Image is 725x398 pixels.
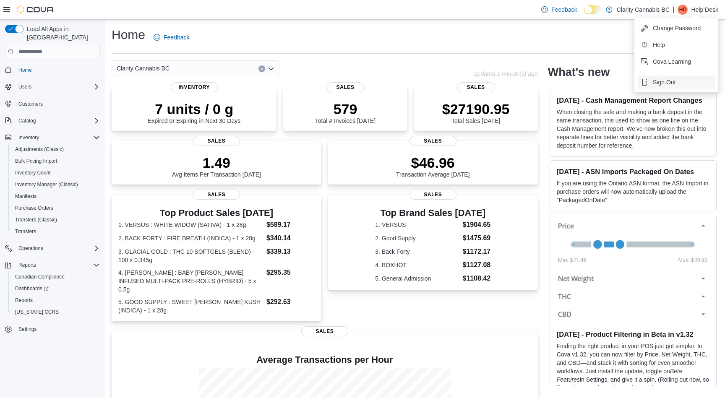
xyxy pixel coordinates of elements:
[18,245,43,252] span: Operations
[150,29,193,46] a: Feedback
[15,82,100,92] span: Users
[12,295,100,305] span: Reports
[268,65,274,72] button: Open list of options
[463,233,491,243] dd: $1475.69
[15,260,100,270] span: Reports
[2,259,103,271] button: Reports
[15,64,100,75] span: Home
[15,99,100,109] span: Customers
[172,154,261,171] p: 1.49
[396,154,470,171] p: $46.96
[12,144,100,154] span: Adjustments (Classic)
[266,268,315,278] dd: $295.35
[8,226,103,237] button: Transfers
[12,226,100,237] span: Transfers
[266,220,315,230] dd: $589.17
[15,243,47,253] button: Operations
[638,75,715,89] button: Sign Out
[2,132,103,143] button: Inventory
[548,65,610,79] h2: What's new
[375,221,459,229] dt: 1. VERSUS
[375,234,459,242] dt: 2. Good Supply
[12,156,61,166] a: Bulk Pricing Import
[112,26,145,43] h1: Home
[463,247,491,257] dd: $1172.17
[15,324,100,334] span: Settings
[375,208,490,218] h3: Top Brand Sales [DATE]
[18,101,43,107] span: Customers
[8,155,103,167] button: Bulk Pricing Import
[266,233,315,243] dd: $340.14
[315,101,376,117] p: 579
[118,221,263,229] dt: 1. VERSUS : WHITE WIDOW (SATIVA) - 1 x 28g
[396,154,470,178] div: Transaction Average [DATE]
[258,65,265,72] button: Clear input
[8,214,103,226] button: Transfers (Classic)
[8,202,103,214] button: Purchase Orders
[15,228,36,235] span: Transfers
[164,33,189,42] span: Feedback
[193,190,240,200] span: Sales
[457,82,495,92] span: Sales
[557,179,709,204] p: If you are using the Ontario ASN format, the ASN Import in purchase orders will now automatically...
[463,260,491,270] dd: $1127.08
[473,70,538,77] p: Updated 1 minute(s) ago
[266,247,315,257] dd: $339.13
[12,307,100,317] span: Washington CCRS
[18,134,39,141] span: Inventory
[301,326,348,336] span: Sales
[118,298,263,315] dt: 5. GOOD SUPPLY : SWEET [PERSON_NAME] KUSH (INDICA) - 1 x 28g
[15,309,59,315] span: [US_STATE] CCRS
[5,60,100,357] nav: Complex example
[15,116,39,126] button: Catalog
[117,63,170,73] span: Clarity Cannabis BC
[2,323,103,335] button: Settings
[463,220,491,230] dd: $1904.65
[15,205,53,211] span: Purchase Orders
[327,82,364,92] span: Sales
[12,156,100,166] span: Bulk Pricing Import
[15,324,40,334] a: Settings
[375,274,459,283] dt: 5. General Admission
[118,247,263,264] dt: 3. GLACIAL GOLD : THC 10 SOFTGELS (BLEND) - 100 x 0.345g
[15,243,100,253] span: Operations
[12,284,100,294] span: Dashboards
[23,25,100,42] span: Load All Apps in [GEOGRAPHIC_DATA]
[557,342,709,392] p: Finding the right product in your POS just got simpler. In Cova v1.32, you can now filter by Pric...
[463,273,491,284] dd: $1108.42
[15,133,42,143] button: Inventory
[172,154,261,178] div: Avg Items Per Transaction [DATE]
[8,167,103,179] button: Inventory Count
[15,193,37,200] span: Manifests
[2,115,103,127] button: Catalog
[638,55,715,68] button: Cova Learning
[266,297,315,307] dd: $292.63
[557,96,709,104] h3: [DATE] - Cash Management Report Changes
[617,5,670,15] p: Clarity Cannabis BC
[638,21,715,35] button: Change Password
[15,99,46,109] a: Customers
[8,271,103,283] button: Canadian Compliance
[678,5,688,15] div: Help Desk
[12,144,67,154] a: Adjustments (Classic)
[653,78,675,86] span: Sign Out
[653,24,701,32] span: Change Password
[18,117,36,124] span: Catalog
[8,179,103,190] button: Inventory Manager (Classic)
[557,167,709,176] h3: [DATE] - ASN Imports Packaged On Dates
[15,273,65,280] span: Canadian Compliance
[2,242,103,254] button: Operations
[8,294,103,306] button: Reports
[15,65,35,75] a: Home
[15,297,33,304] span: Reports
[409,136,456,146] span: Sales
[673,5,675,15] p: |
[12,179,81,190] a: Inventory Manager (Classic)
[409,190,456,200] span: Sales
[12,307,62,317] a: [US_STATE] CCRS
[12,295,36,305] a: Reports
[8,283,103,294] a: Dashboards
[15,146,64,153] span: Adjustments (Classic)
[15,216,57,223] span: Transfers (Classic)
